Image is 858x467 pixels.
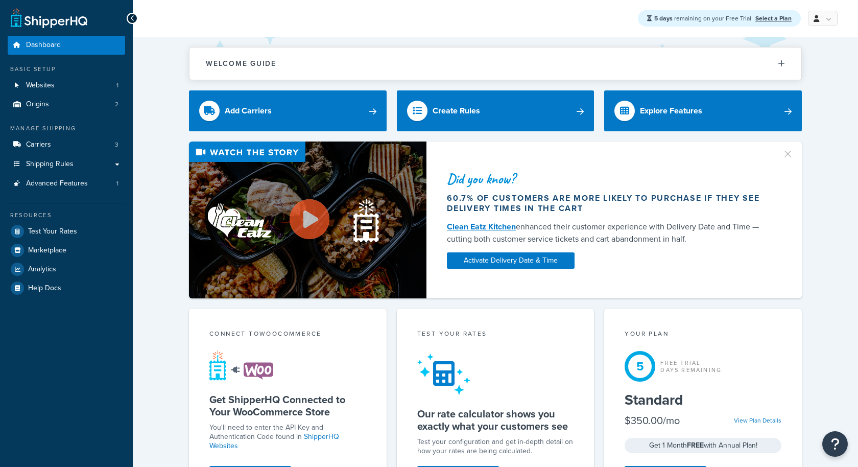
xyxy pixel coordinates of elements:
[8,36,125,55] a: Dashboard
[8,222,125,241] a: Test Your Rates
[8,174,125,193] li: Advanced Features
[447,221,516,232] a: Clean Eatz Kitchen
[209,329,366,341] div: Connect to WooCommerce
[654,14,753,23] span: remaining on your Free Trial
[8,135,125,154] li: Carriers
[26,81,55,90] span: Websites
[654,14,673,23] strong: 5 days
[8,95,125,114] a: Origins2
[417,329,574,341] div: Test your rates
[447,172,770,186] div: Did you know?
[433,104,480,118] div: Create Rules
[625,413,680,428] div: $350.00/mo
[640,104,702,118] div: Explore Features
[116,81,118,90] span: 1
[397,90,594,131] a: Create Rules
[625,392,781,408] h5: Standard
[26,179,88,188] span: Advanced Features
[8,241,125,260] a: Marketplace
[822,431,848,457] button: Open Resource Center
[209,423,366,451] p: You'll need to enter the API Key and Authentication Code found in
[8,279,125,297] a: Help Docs
[26,141,51,149] span: Carriers
[209,431,339,451] a: ShipperHQ Websites
[8,95,125,114] li: Origins
[447,252,575,269] a: Activate Delivery Date & Time
[8,155,125,174] a: Shipping Rules
[755,14,792,23] a: Select a Plan
[26,100,49,109] span: Origins
[28,227,77,236] span: Test Your Rates
[209,350,273,381] img: connect-shq-woo-43c21eb1.svg
[8,65,125,74] div: Basic Setup
[8,76,125,95] a: Websites1
[8,260,125,278] a: Analytics
[447,193,770,214] div: 60.7% of customers are more likely to purchase if they see delivery times in the cart
[189,90,387,131] a: Add Carriers
[447,221,770,245] div: enhanced their customer experience with Delivery Date and Time — cutting both customer service ti...
[189,48,801,80] button: Welcome Guide
[225,104,272,118] div: Add Carriers
[28,284,61,293] span: Help Docs
[8,76,125,95] li: Websites
[28,246,66,255] span: Marketplace
[26,41,61,50] span: Dashboard
[26,160,74,169] span: Shipping Rules
[625,329,781,341] div: Your Plan
[625,351,655,382] div: 5
[189,142,426,298] img: Video thumbnail
[8,211,125,220] div: Resources
[8,174,125,193] a: Advanced Features1
[116,179,118,188] span: 1
[417,437,574,456] div: Test your configuration and get in-depth detail on how your rates are being calculated.
[734,416,781,425] a: View Plan Details
[115,141,118,149] span: 3
[687,440,704,451] strong: FREE
[604,90,802,131] a: Explore Features
[8,124,125,133] div: Manage Shipping
[209,393,366,418] h5: Get ShipperHQ Connected to Your WooCommerce Store
[206,60,276,67] h2: Welcome Guide
[115,100,118,109] span: 2
[625,438,781,453] div: Get 1 Month with Annual Plan!
[8,135,125,154] a: Carriers3
[417,408,574,432] h5: Our rate calculator shows you exactly what your customers see
[660,359,722,373] div: Free Trial Days Remaining
[28,265,56,274] span: Analytics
